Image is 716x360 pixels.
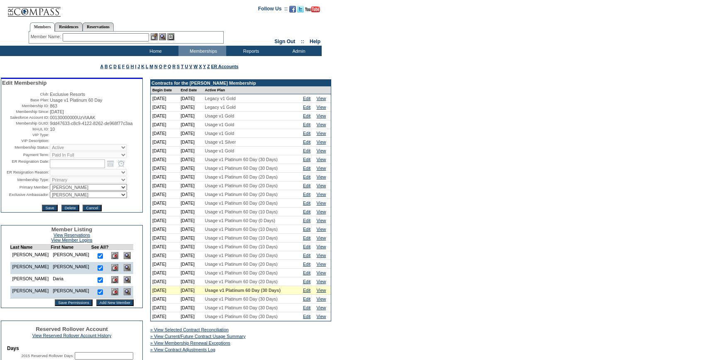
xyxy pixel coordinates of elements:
td: [DATE] [179,94,203,103]
td: [DATE] [151,260,179,269]
a: S [177,64,180,69]
a: W [193,64,198,69]
a: R [172,64,176,69]
span: Usage v1 Platinum 60 Day (20 Days) [205,279,278,284]
a: Follow us on Twitter [297,8,304,13]
img: Delete [111,276,118,283]
td: [DATE] [179,216,203,225]
a: C [109,64,112,69]
a: P [164,64,166,69]
td: Admin [274,46,322,56]
a: O [159,64,162,69]
td: [DATE] [179,260,203,269]
td: [DATE] [179,164,203,173]
a: View [317,235,326,240]
span: Usage v1 Platinum 60 Day (20 Days) [205,270,278,275]
span: 863 [50,103,57,108]
span: 9dd47633-c8c9-4122-8262-de968f77c3aa [50,121,132,126]
span: Usage v1 Platinum 60 Day (30 Days) [205,305,278,310]
a: View [317,244,326,249]
a: View [317,296,326,301]
span: Usage v1 Platinum 60 Day (30 Days) [205,314,278,319]
td: [DATE] [151,164,179,173]
td: [DATE] [151,216,179,225]
a: Edit [303,296,310,301]
span: Usage v1 Platinum 60 Day (20 Days) [205,174,278,179]
a: Open the time view popup. [117,159,126,168]
img: View Dashboard [124,288,131,295]
span: Usage v1 Platinum 60 Day (20 Days) [205,262,278,267]
td: Active Plan [203,86,301,94]
span: Usage v1 Platinum 60 Day (10 Days) [205,244,278,249]
span: Usage v1 Platinum 60 Day (20 Days) [205,183,278,188]
a: Edit [303,113,310,118]
a: Edit [303,305,310,310]
span: Usage v1 Platinum 60 Day (10 Days) [205,209,278,214]
td: [DATE] [179,225,203,234]
img: Subscribe to our YouTube Channel [305,6,320,12]
a: U [185,64,188,69]
a: Edit [303,96,310,101]
a: F [122,64,125,69]
a: I [135,64,136,69]
a: View [317,279,326,284]
img: View [159,33,166,40]
a: View [317,96,326,101]
a: V [189,64,192,69]
a: Y [203,64,206,69]
span: Usage v1 Platinum 60 Day (30 Days) [205,157,278,162]
a: Help [310,39,320,44]
td: Begin Date [151,86,179,94]
img: Reservations [167,33,174,40]
td: [PERSON_NAME] [51,286,91,299]
td: Memberships [178,46,226,56]
a: J [137,64,140,69]
span: Usage v1 Gold [205,113,235,118]
a: X [199,64,202,69]
img: Delete [111,252,118,259]
td: VIP Type: [2,132,49,137]
td: ER Resignation Date: [2,159,49,168]
a: Edit [303,183,310,188]
td: [DATE] [151,251,179,260]
td: [PERSON_NAME] [10,262,51,274]
a: Edit [303,314,310,319]
a: D [113,64,117,69]
td: ER Resignation Reason: [2,169,49,176]
td: Daria [51,274,91,286]
span: Usage v1 Gold [205,148,235,153]
td: [DATE] [179,277,203,286]
a: Edit [303,148,310,153]
span: Usage v1 Platinum 60 Day (10 Days) [205,227,278,232]
div: Member Name: [31,33,63,40]
a: View [317,157,326,162]
a: View [317,218,326,223]
a: ER Accounts [211,64,238,69]
a: T [181,64,184,69]
a: View [317,131,326,136]
td: Follow Us :: [258,5,288,15]
a: » View Current/Future Contract Usage Summary [150,334,246,339]
input: Save Permissions [55,299,93,306]
td: [DATE] [179,129,203,138]
td: [DATE] [151,94,179,103]
td: [PERSON_NAME] [51,262,91,274]
td: [DATE] [151,129,179,138]
td: [DATE] [151,277,179,286]
a: Z [207,64,210,69]
a: Edit [303,227,310,232]
a: Q [168,64,171,69]
td: [PERSON_NAME] [51,250,91,262]
td: [DATE] [151,295,179,304]
span: Usage v1 Platinum 60 Day (10 Days) [205,235,278,240]
span: Legacy v1 Gold [205,105,236,110]
span: Usage v1 Gold [205,131,235,136]
td: [DATE] [179,251,203,260]
a: Edit [303,288,310,293]
td: [DATE] [151,155,179,164]
a: View [317,253,326,258]
td: [DATE] [151,286,179,295]
a: View Reserved Rollover Account History [32,333,112,338]
td: Contracts for the [PERSON_NAME] Membership [151,80,331,86]
td: [DATE] [179,208,203,216]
